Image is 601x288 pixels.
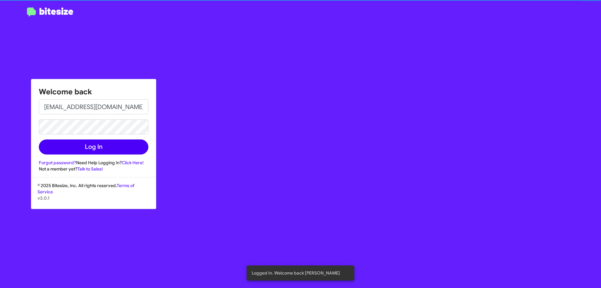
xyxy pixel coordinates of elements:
[252,270,340,276] span: Logged In. Welcome back [PERSON_NAME]
[39,160,148,166] div: Need Help Logging In?
[38,195,150,201] p: v3.0.1
[39,87,148,97] h1: Welcome back
[31,182,156,209] div: © 2025 Bitesize, Inc. All rights reserved.
[39,166,148,172] div: Not a member yet?
[39,139,148,154] button: Log In
[77,166,103,172] a: Talk to Sales!
[122,160,144,165] a: Click Here!
[39,99,148,114] input: Email address
[39,160,76,165] a: Forgot password?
